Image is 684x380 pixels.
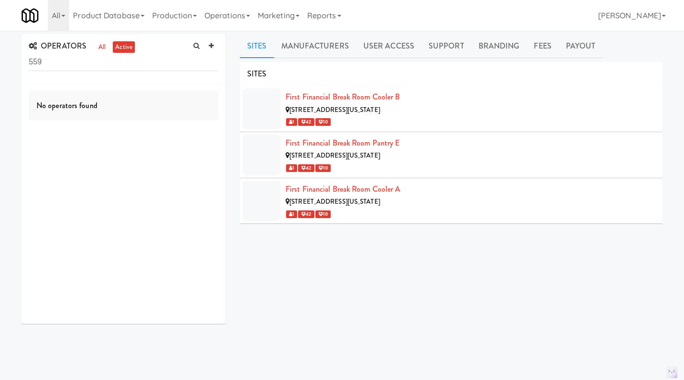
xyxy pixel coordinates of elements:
a: Manufacturers [274,34,356,58]
a: Fees [527,34,558,58]
span: SITES [247,68,267,79]
div: No operators found [29,91,218,121]
img: Micromart [22,7,38,24]
a: Sites [240,34,274,58]
a: First Financial Break Room Pantry E [286,137,400,148]
span: 1 [286,164,297,172]
span: 10 [315,210,331,218]
a: Support [421,34,471,58]
a: First Financial Break Room Cooler B [286,91,400,102]
a: all [96,41,108,53]
span: 10 [315,118,331,126]
a: Payout [559,34,603,58]
span: [STREET_ADDRESS][US_STATE] [289,105,380,114]
span: [STREET_ADDRESS][US_STATE] [289,197,380,206]
input: Search Operator [29,53,218,71]
a: Branding [471,34,527,58]
span: 1 [286,118,297,126]
a: active [113,41,135,53]
span: [STREET_ADDRESS][US_STATE] [289,151,380,160]
span: 42 [298,118,314,126]
a: User Access [356,34,421,58]
span: 42 [298,164,314,172]
span: 42 [298,210,314,218]
a: First Financial Break Room Cooler A [286,184,401,195]
span: 1 [286,210,297,218]
span: OPERATORS [29,40,86,51]
span: 10 [315,164,331,172]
